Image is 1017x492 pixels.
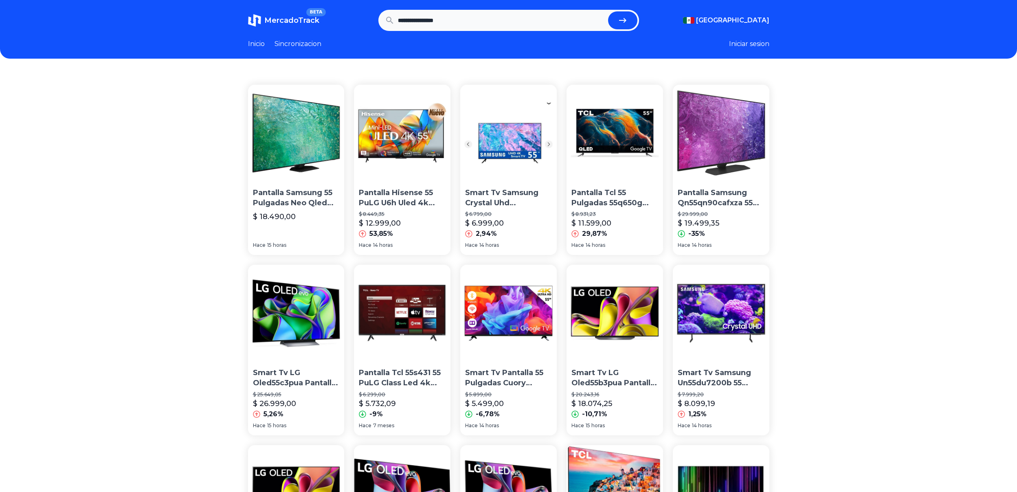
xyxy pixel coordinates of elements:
p: Pantalla Samsung 55 Pulgadas Neo Qled 4k Uhd Smart Tv [253,188,340,208]
span: Hace [253,422,266,429]
p: $ 25.649,05 [253,391,340,398]
p: -6,78% [476,409,500,419]
span: 14 horas [373,242,393,248]
span: [GEOGRAPHIC_DATA] [696,15,769,25]
p: $ 8.099,19 [678,398,715,409]
p: -10,71% [582,409,607,419]
span: Hace [678,242,690,248]
span: 15 horas [586,422,605,429]
p: $ 26.999,00 [253,398,296,409]
img: Smart Tv LG Oled55c3pua Pantalla 55 Pulgadas 4k Uhd Webos [248,265,345,361]
p: $ 8.449,35 [359,211,446,217]
a: Pantalla Tcl 55s431 55 PuLG Class Led 4k (2160p) Smart TvPantalla Tcl 55s431 55 PuLG Class Led 4k... [354,265,450,435]
button: [GEOGRAPHIC_DATA] [683,15,769,25]
img: Smart Tv LG Oled55b3pua Pantalla 55 Pulgadas 4k Uhd Webos [567,265,663,361]
p: $ 20.243,16 [571,391,658,398]
p: Smart Tv Samsung Un55du7200b 55 Pulgadas 4k Du7200 Series [678,368,764,388]
p: $ 5.499,00 [465,398,504,409]
img: MercadoTrack [248,14,261,27]
p: 2,94% [476,229,497,239]
span: 14 horas [692,242,712,248]
p: $ 18.490,00 [253,211,296,222]
p: $ 7.999,20 [678,391,764,398]
p: 29,87% [582,229,607,239]
button: Iniciar sesion [729,39,769,49]
p: Smart Tv LG Oled55c3pua Pantalla 55 Pulgadas 4k Uhd Webos [253,368,340,388]
img: Pantalla Samsung 55 Pulgadas Neo Qled 4k Uhd Smart Tv [248,85,345,181]
span: Hace [571,422,584,429]
a: Smart Tv LG Oled55c3pua Pantalla 55 Pulgadas 4k Uhd WebosSmart Tv LG Oled55c3pua Pantalla 55 Pulg... [248,265,345,435]
span: Hace [465,242,478,248]
p: $ 5.899,00 [465,391,552,398]
p: 53,85% [369,229,393,239]
span: Hace [678,422,690,429]
a: Smart Tv LG Oled55b3pua Pantalla 55 Pulgadas 4k Uhd WebosSmart Tv LG Oled55b3pua Pantalla 55 Pulg... [567,265,663,435]
a: MercadoTrackBETA [248,14,319,27]
img: Mexico [683,17,694,24]
img: Pantalla Hisense 55 PuLG U6h Uled 4k Smart Google Tv 55u6k [354,85,450,181]
p: Pantalla Tcl 55s431 55 PuLG Class Led 4k (2160p) Smart Tv [359,368,446,388]
p: 1,25% [688,409,707,419]
img: Smart Tv Pantalla 55 Pulgadas Cuory Google Tv Dled Uhd 4k [460,265,557,361]
a: Smart Tv Samsung Un55du7200b 55 Pulgadas 4k Du7200 SeriesSmart Tv Samsung Un55du7200b 55 Pulgadas... [673,265,769,435]
p: -9% [369,409,383,419]
p: $ 6.299,00 [359,391,446,398]
a: Pantalla Hisense 55 PuLG U6h Uled 4k Smart Google Tv 55u6k Pantalla Hisense 55 PuLG U6h Uled 4k S... [354,85,450,255]
span: Hace [359,242,371,248]
a: Pantalla Tcl 55 Pulgadas 55q650g Qled Smart Google Tv 4k HdrPantalla Tcl 55 Pulgadas 55q650g Qled... [567,85,663,255]
a: Sincronizacion [275,39,321,49]
span: Hace [571,242,584,248]
p: $ 8.931,23 [571,211,658,217]
span: Hace [253,242,266,248]
p: 5,26% [264,409,283,419]
p: $ 18.074,25 [571,398,612,409]
p: $ 5.732,09 [359,398,396,409]
span: 14 horas [586,242,605,248]
p: $ 11.599,00 [571,217,611,229]
img: Smart Tv Samsung Un55du7200b 55 Pulgadas 4k Du7200 Series [673,265,769,361]
img: Pantalla Tcl 55 Pulgadas 55q650g Qled Smart Google Tv 4k Hdr [567,85,663,181]
p: Smart Tv Samsung Crystal Uhd N55cu7000fxzx De 55 Pulgadas 4k [465,188,552,208]
p: Pantalla Tcl 55 Pulgadas 55q650g Qled Smart Google Tv 4k Hdr [571,188,658,208]
span: 14 horas [479,422,499,429]
img: Pantalla Tcl 55s431 55 PuLG Class Led 4k (2160p) Smart Tv [354,265,450,361]
img: Smart Tv Samsung Crystal Uhd N55cu7000fxzx De 55 Pulgadas 4k [460,85,557,181]
p: Pantalla Samsung Qn55qn90cafxza 55 PuLG Neo Qled 4k Smart Tv [678,188,764,208]
a: Pantalla Samsung 55 Pulgadas Neo Qled 4k Uhd Smart TvPantalla Samsung 55 Pulgadas Neo Qled 4k Uhd... [248,85,345,255]
span: 15 horas [267,242,286,248]
span: 14 horas [692,422,712,429]
span: Hace [359,422,371,429]
p: $ 6.799,00 [465,211,552,217]
p: $ 6.999,00 [465,217,504,229]
span: BETA [306,8,325,16]
p: $ 29.999,00 [678,211,764,217]
a: Smart Tv Pantalla 55 Pulgadas Cuory Google Tv Dled Uhd 4kSmart Tv Pantalla 55 Pulgadas Cuory Goog... [460,265,557,435]
img: Pantalla Samsung Qn55qn90cafxza 55 PuLG Neo Qled 4k Smart Tv [673,85,769,181]
span: 14 horas [479,242,499,248]
a: Smart Tv Samsung Crystal Uhd N55cu7000fxzx De 55 Pulgadas 4kSmart Tv Samsung Crystal Uhd N55cu700... [460,85,557,255]
p: $ 12.999,00 [359,217,401,229]
a: Pantalla Samsung Qn55qn90cafxza 55 PuLG Neo Qled 4k Smart TvPantalla Samsung Qn55qn90cafxza 55 Pu... [673,85,769,255]
span: MercadoTrack [264,16,319,25]
span: 15 horas [267,422,286,429]
p: Pantalla Hisense 55 PuLG U6h Uled 4k Smart Google Tv 55u6k [359,188,446,208]
span: Hace [465,422,478,429]
a: Inicio [248,39,265,49]
p: $ 19.499,35 [678,217,719,229]
p: Smart Tv Pantalla 55 Pulgadas Cuory Google Tv Dled Uhd 4k [465,368,552,388]
p: Smart Tv LG Oled55b3pua Pantalla 55 Pulgadas 4k Uhd Webos [571,368,658,388]
p: -35% [688,229,705,239]
span: 7 meses [373,422,394,429]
